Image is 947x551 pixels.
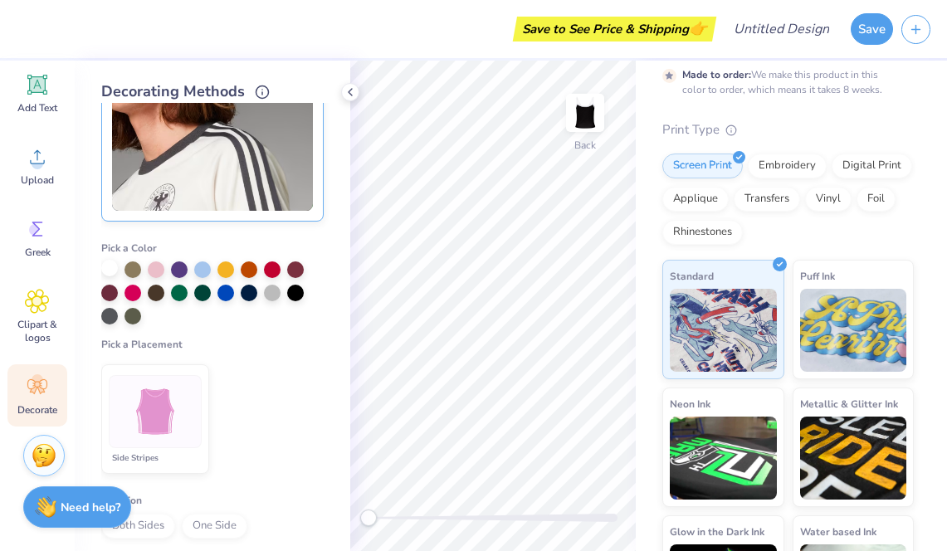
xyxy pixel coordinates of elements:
img: Metallic & Glitter Ink [800,417,907,500]
div: Digital Print [832,154,912,178]
img: Neon Ink [670,417,777,500]
img: Puff Ink [800,289,907,372]
div: Vinyl [805,187,852,212]
input: Untitled Design [720,12,842,46]
span: Add Text [17,101,57,115]
div: Rhinestones [662,220,743,245]
span: Puff Ink [800,267,835,285]
div: Accessibility label [360,510,377,526]
span: 👉 [689,18,707,38]
span: Neon Ink [670,395,710,412]
strong: Need help? [61,500,120,515]
div: We make this product in this color to order, which means it takes 8 weeks. [682,67,886,97]
div: Screen Print [662,154,743,178]
strong: Made to order: [682,68,751,81]
div: Embroidery [748,154,827,178]
div: Decorating Methods [101,80,324,103]
button: Save [851,13,893,45]
span: Pick a Color [101,241,157,255]
div: Side Stripes [109,451,202,465]
span: Both Sides [101,514,175,539]
div: Foil [857,187,896,212]
img: Standard [670,289,777,372]
span: Metallic & Glitter Ink [800,395,898,412]
div: Transfers [734,187,800,212]
div: Save to See Price & Shipping [517,17,712,41]
span: Upload [21,173,54,187]
span: One Side [182,514,247,539]
div: Applique [662,187,729,212]
img: Stripes [112,70,313,211]
span: Clipart & logos [10,318,65,344]
span: Water based Ink [800,523,876,540]
span: Glow in the Dark Ink [670,523,764,540]
span: Pick a Placement [101,338,183,351]
img: Side Stripes [124,381,187,443]
img: Back [569,96,602,129]
span: Decorate [17,403,57,417]
span: Greek [25,246,51,259]
div: Back [574,138,596,153]
div: Print Type [662,120,914,139]
span: Standard [670,267,714,285]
